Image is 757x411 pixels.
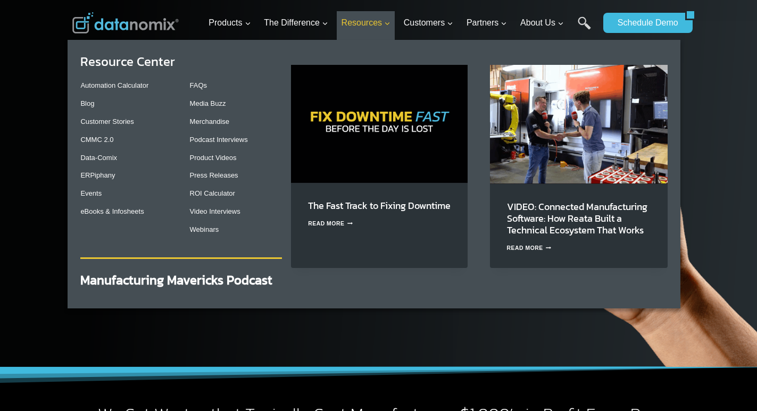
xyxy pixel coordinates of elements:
[190,189,235,197] a: ROI Calculator
[80,118,134,125] a: Customer Stories
[80,207,144,215] a: eBooks & Infosheets
[80,154,117,162] a: Data-Comix
[264,16,328,30] span: The Difference
[342,16,390,30] span: Resources
[80,271,272,289] a: Manufacturing Mavericks Podcast
[190,154,237,162] a: Product Videos
[5,223,176,406] iframe: Popup CTA
[80,52,175,71] a: Resource Center
[72,12,179,33] img: Datanomix
[490,65,668,183] img: Reata’s Connected Manufacturing Software Ecosystem
[467,16,507,30] span: Partners
[507,199,647,237] a: VIDEO: Connected Manufacturing Software: How Reata Built a Technical Ecosystem That Works
[190,171,238,179] a: Press Releases
[190,81,207,89] a: FAQs
[190,225,219,233] a: Webinars
[204,6,598,40] nav: Primary Navigation
[190,136,248,144] a: Podcast Interviews
[80,81,148,89] a: Automation Calculator
[578,16,591,40] a: Search
[190,207,240,215] a: Video Interviews
[507,245,552,251] a: Read More
[308,198,451,213] a: The Fast Track to Fixing Downtime
[80,171,115,179] a: ERPiphany
[80,99,94,107] a: Blog
[291,65,468,182] img: Tackle downtime in real time. See how Datanomix Fast Track gives manufacturers instant visibility...
[520,16,564,30] span: About Us
[190,118,229,125] a: Merchandise
[209,16,251,30] span: Products
[80,189,102,197] a: Events
[603,13,685,33] a: Schedule Demo
[404,16,453,30] span: Customers
[190,99,226,107] a: Media Buzz
[308,221,353,227] a: Read More
[80,136,113,144] a: CMMC 2.0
